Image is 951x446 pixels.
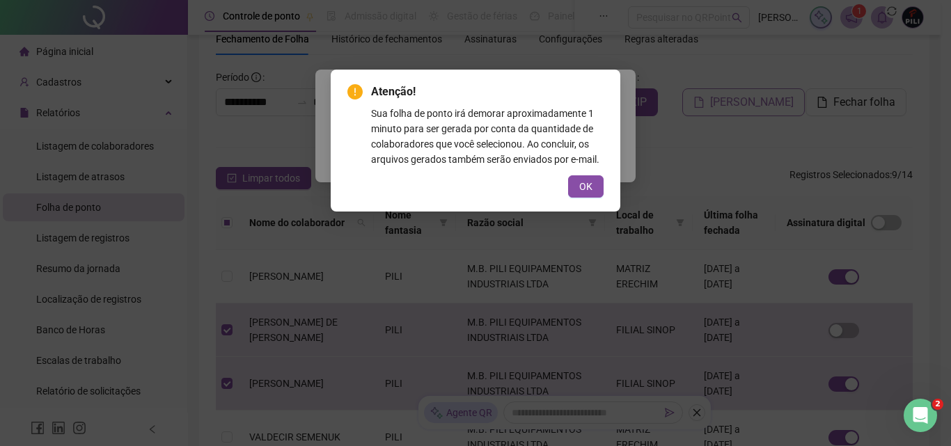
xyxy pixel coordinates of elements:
[904,399,937,432] iframe: Intercom live chat
[371,83,604,100] span: Atenção!
[579,179,592,194] span: OK
[347,84,363,99] span: exclamation-circle
[371,106,604,167] div: Sua folha de ponto irá demorar aproximadamente 1 minuto para ser gerada por conta da quantidade d...
[932,399,943,410] span: 2
[568,175,604,198] button: OK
